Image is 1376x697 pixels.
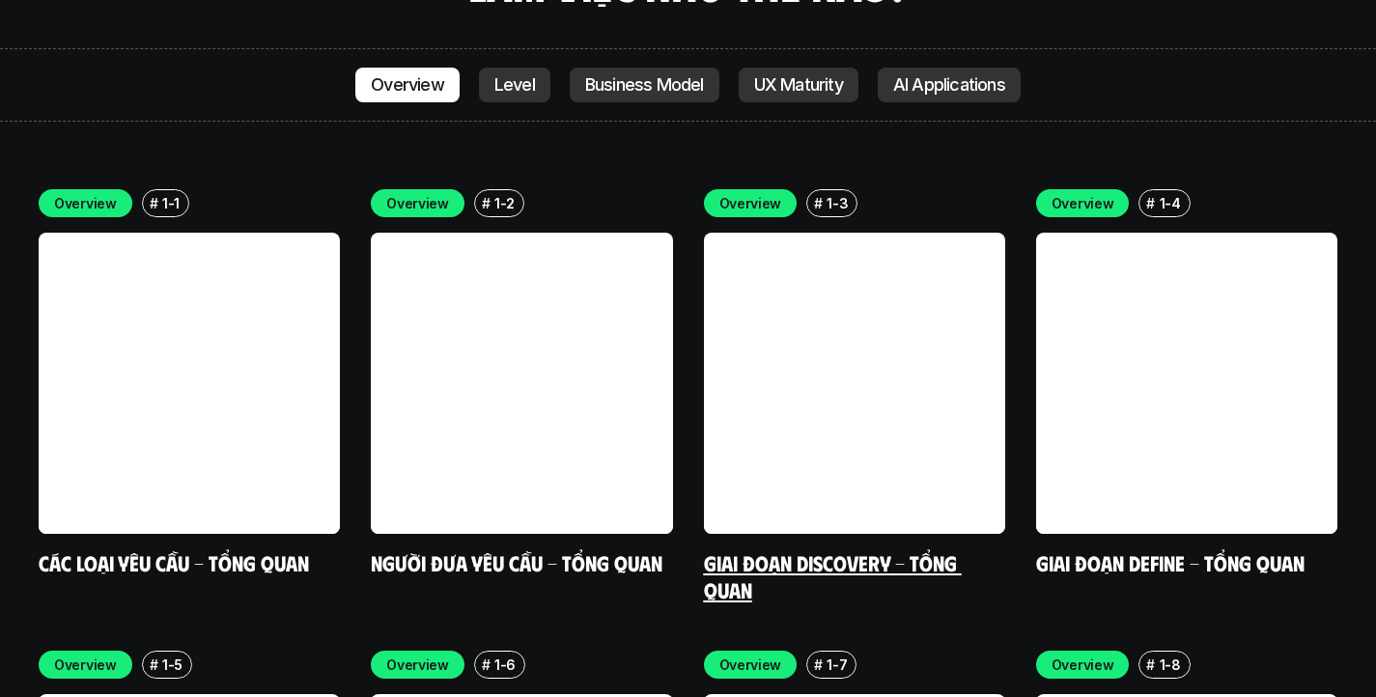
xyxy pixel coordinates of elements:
[814,196,823,210] h6: #
[1146,657,1155,672] h6: #
[827,655,847,675] p: 1-7
[371,549,662,575] a: Người đưa yêu cầu - Tổng quan
[570,68,719,102] a: Business Model
[162,655,183,675] p: 1-5
[494,193,515,213] p: 1-2
[719,193,782,213] p: Overview
[719,655,782,675] p: Overview
[479,68,550,102] a: Level
[54,655,117,675] p: Overview
[494,655,516,675] p: 1-6
[386,193,449,213] p: Overview
[1160,655,1181,675] p: 1-8
[878,68,1021,102] a: AI Applications
[482,196,491,210] h6: #
[150,657,158,672] h6: #
[827,193,848,213] p: 1-3
[39,549,309,575] a: Các loại yêu cầu - Tổng quan
[704,549,962,602] a: Giai đoạn Discovery - Tổng quan
[54,193,117,213] p: Overview
[386,655,449,675] p: Overview
[1146,196,1155,210] h6: #
[494,75,535,95] p: Level
[814,657,823,672] h6: #
[754,75,843,95] p: UX Maturity
[739,68,858,102] a: UX Maturity
[1160,193,1181,213] p: 1-4
[355,68,460,102] a: Overview
[371,75,444,95] p: Overview
[150,196,158,210] h6: #
[1052,655,1114,675] p: Overview
[585,75,704,95] p: Business Model
[893,75,1005,95] p: AI Applications
[1036,549,1305,575] a: Giai đoạn Define - Tổng quan
[1052,193,1114,213] p: Overview
[482,657,491,672] h6: #
[162,193,180,213] p: 1-1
